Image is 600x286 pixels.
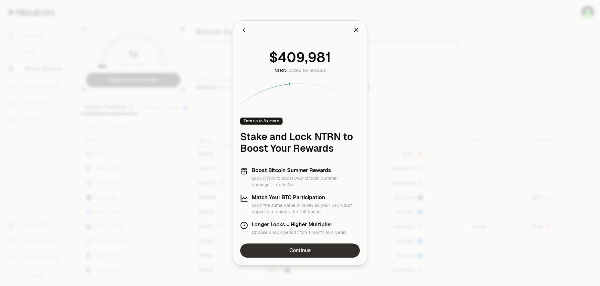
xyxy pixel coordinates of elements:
[252,194,360,201] h3: Match Your BTC Participation
[252,167,360,174] h3: Boost Bitcoin Summer Rewards
[240,25,247,34] button: Back
[252,202,360,215] p: Lock the same value in NTRN as your BTC vault deposits to unlock the full boost.
[252,221,348,228] h3: Longer Locks = Higher Multiplier
[240,243,360,258] a: Continue
[274,67,326,74] div: Locked for rewards
[274,67,286,73] span: NTRN
[353,25,360,34] button: Close
[240,117,283,125] div: Earn up to 3x more
[252,229,348,236] p: Choose a lock period from 1 month to 4 years.
[252,175,360,188] p: Lock NTRN to boost your Bitcoin Summer earnings — up to 3x.
[240,131,360,154] h1: Stake and Lock NTRN to Boost Your Rewards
